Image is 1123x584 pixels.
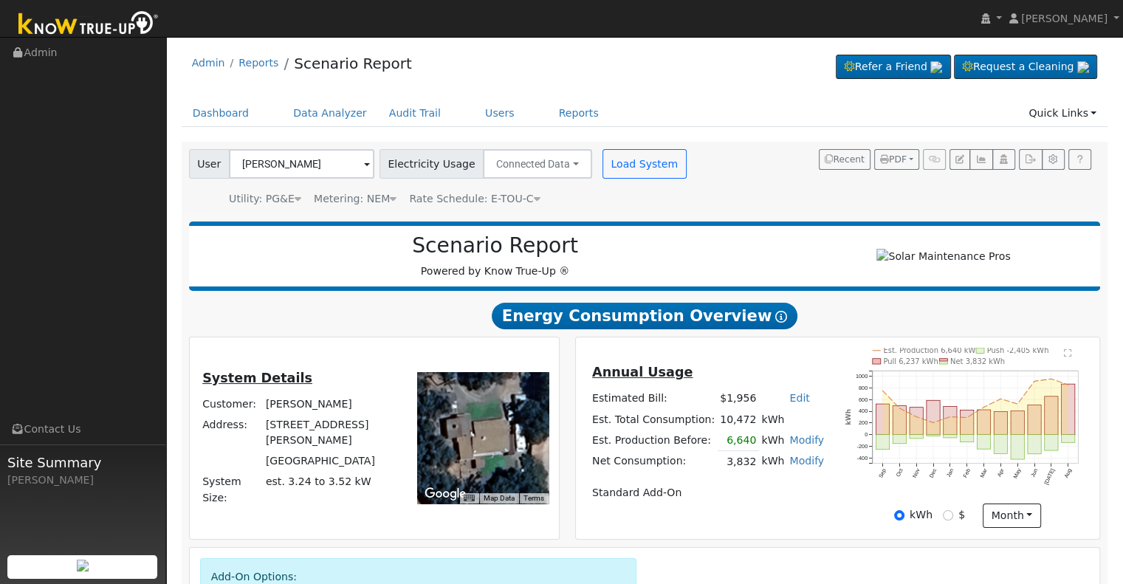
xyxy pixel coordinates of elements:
text: Mar [979,467,989,479]
rect: onclick="" [1045,396,1058,435]
text: Nov [911,467,921,479]
rect: onclick="" [876,435,889,450]
span: Electricity Usage [380,149,484,179]
rect: onclick="" [1011,435,1024,459]
td: Standard Add-On [589,483,826,504]
rect: onclick="" [1028,435,1041,454]
div: Utility: PG&E [229,191,301,207]
text: 400 [859,408,868,414]
circle: onclick="" [949,416,952,418]
a: Scenario Report [294,55,412,72]
circle: onclick="" [882,390,884,392]
circle: onclick="" [916,416,918,418]
td: Est. Production Before: [589,430,717,451]
button: Recent [819,149,870,170]
a: Terms (opens in new tab) [523,494,544,502]
rect: onclick="" [961,435,974,442]
rect: onclick="" [1028,405,1041,434]
text: 1000 [856,373,868,379]
label: $ [958,507,965,523]
img: Solar Maintenance Pros [876,249,1010,264]
div: [PERSON_NAME] [7,473,158,488]
text: Dec [928,467,938,479]
a: Reports [238,57,278,69]
button: Settings [1042,149,1065,170]
h2: Scenario Report [204,233,786,258]
text: 600 [859,396,868,403]
img: retrieve [77,560,89,571]
td: $1,956 [718,388,759,409]
text: Sep [877,467,887,479]
span: [PERSON_NAME] [1021,13,1107,24]
text: 0 [865,431,868,438]
rect: onclick="" [893,435,906,444]
a: Modify [789,455,824,467]
rect: onclick="" [876,404,889,435]
rect: onclick="" [994,411,1007,434]
input: $ [943,510,953,521]
text: Aug [1063,467,1074,479]
text: May [1012,467,1023,480]
text: Apr [996,467,1006,478]
circle: onclick="" [933,422,935,424]
button: Connected Data [483,149,592,179]
rect: onclick="" [978,410,991,435]
a: Audit Trail [378,100,452,127]
a: Open this area in Google Maps (opens a new window) [421,484,470,504]
td: Net Consumption: [589,451,717,473]
a: Edit [789,392,809,404]
td: [STREET_ADDRESS][PERSON_NAME] [263,415,396,451]
img: Know True-Up [11,8,166,41]
td: kWh [759,430,787,451]
rect: onclick="" [944,435,957,438]
label: kWh [910,507,933,523]
text: -400 [857,455,868,461]
button: Keyboard shortcuts [464,493,474,504]
text: 200 [859,419,868,426]
div: Powered by Know True-Up ® [196,233,794,279]
span: Energy Consumption Overview [492,303,797,329]
span: PDF [880,154,907,165]
img: Google [421,484,470,504]
rect: onclick="" [978,435,991,450]
text: Net 3,832 kWh [950,357,1005,365]
td: 3,832 [718,451,759,473]
text: Pull 6,237 kWh [884,357,938,365]
circle: onclick="" [1067,384,1069,386]
img: retrieve [930,61,942,73]
td: 6,640 [718,430,759,451]
text: Est. Production 6,640 kWh [884,346,981,354]
input: kWh [894,510,904,521]
td: kWh [759,409,827,430]
td: 10,472 [718,409,759,430]
td: Est. Total Consumption: [589,409,717,430]
a: Request a Cleaning [954,55,1097,80]
circle: onclick="" [983,406,985,408]
span: est. 3.24 to 3.52 kW [266,475,371,487]
circle: onclick="" [966,416,968,419]
button: Map Data [484,493,515,504]
a: Data Analyzer [282,100,378,127]
rect: onclick="" [1062,384,1075,435]
span: Site Summary [7,453,158,473]
button: PDF [874,149,919,170]
text: [DATE] [1043,467,1057,486]
button: Edit User [949,149,970,170]
text: 800 [859,385,868,391]
rect: onclick="" [961,410,974,435]
td: [PERSON_NAME] [263,394,396,414]
a: Users [474,100,526,127]
button: Export Interval Data [1019,149,1042,170]
rect: onclick="" [893,406,906,435]
input: Select a User [229,149,374,179]
text: Jan [945,467,955,478]
td: Address: [200,415,264,451]
text: Oct [895,467,904,478]
rect: onclick="" [994,435,1007,454]
text: Feb [962,467,972,478]
circle: onclick="" [1034,380,1036,382]
circle: onclick="" [1051,378,1053,380]
img: retrieve [1077,61,1089,73]
circle: onclick="" [1000,398,1002,400]
a: Refer a Friend [836,55,951,80]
